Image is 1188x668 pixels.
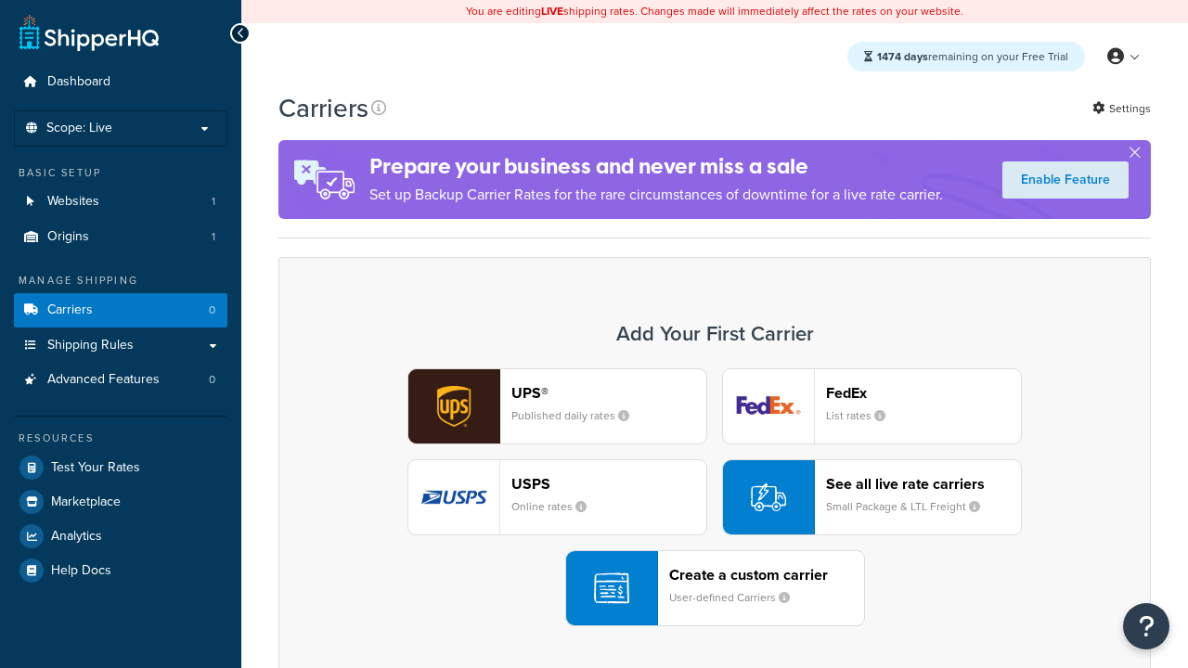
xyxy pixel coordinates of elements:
img: icon-carrier-custom-c93b8a24.svg [594,571,629,606]
a: Analytics [14,520,227,553]
span: 1 [212,229,215,245]
div: Resources [14,430,227,446]
small: User-defined Carriers [669,589,805,606]
div: Basic Setup [14,165,227,181]
span: Carriers [47,302,93,318]
button: Open Resource Center [1123,603,1169,649]
h3: Add Your First Carrier [298,323,1131,345]
a: Settings [1092,96,1151,122]
li: Carriers [14,293,227,328]
div: remaining on your Free Trial [847,42,1085,71]
span: Origins [47,229,89,245]
li: Advanced Features [14,363,227,397]
a: ShipperHQ Home [19,14,159,51]
header: Create a custom carrier [669,566,864,584]
li: Websites [14,185,227,219]
span: 0 [209,372,215,388]
span: Websites [47,194,99,210]
small: List rates [826,407,900,424]
strong: 1474 days [877,48,928,65]
span: 1 [212,194,215,210]
a: Advanced Features 0 [14,363,227,397]
button: usps logoUSPSOnline rates [407,459,707,535]
header: USPS [511,475,706,493]
button: Create a custom carrierUser-defined Carriers [565,550,865,626]
header: UPS® [511,384,706,402]
span: Dashboard [47,74,110,90]
a: Marketplace [14,485,227,519]
button: See all live rate carriersSmall Package & LTL Freight [722,459,1022,535]
a: Origins 1 [14,220,227,254]
button: fedEx logoFedExList rates [722,368,1022,444]
header: See all live rate carriers [826,475,1021,493]
img: icon-carrier-liverate-becf4550.svg [751,480,786,515]
small: Small Package & LTL Freight [826,498,995,515]
img: ad-rules-rateshop-fe6ec290ccb7230408bd80ed9643f0289d75e0ffd9eb532fc0e269fcd187b520.png [278,140,369,219]
small: Online rates [511,498,601,515]
span: Advanced Features [47,372,160,388]
b: LIVE [541,3,563,19]
div: Manage Shipping [14,273,227,289]
span: Test Your Rates [51,460,140,476]
a: Dashboard [14,65,227,99]
span: Help Docs [51,563,111,579]
img: ups logo [408,369,499,443]
a: Help Docs [14,554,227,587]
span: Marketplace [51,495,121,510]
img: usps logo [408,460,499,534]
a: Enable Feature [1002,161,1129,199]
h4: Prepare your business and never miss a sale [369,151,943,182]
li: Origins [14,220,227,254]
span: Scope: Live [46,121,112,136]
a: Test Your Rates [14,451,227,484]
img: fedEx logo [723,369,814,443]
small: Published daily rates [511,407,644,424]
h1: Carriers [278,90,368,126]
a: Shipping Rules [14,328,227,363]
button: ups logoUPS®Published daily rates [407,368,707,444]
p: Set up Backup Carrier Rates for the rare circumstances of downtime for a live rate carrier. [369,182,943,208]
a: Carriers 0 [14,293,227,328]
header: FedEx [826,384,1021,402]
a: Websites 1 [14,185,227,219]
span: Shipping Rules [47,338,134,353]
span: Analytics [51,529,102,545]
span: 0 [209,302,215,318]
